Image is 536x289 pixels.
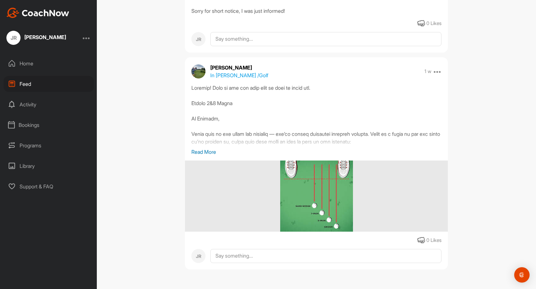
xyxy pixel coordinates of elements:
[210,64,268,71] p: [PERSON_NAME]
[191,32,205,46] div: JR
[24,35,66,40] div: [PERSON_NAME]
[6,8,69,18] img: CoachNow
[426,20,441,27] div: 0 Likes
[426,237,441,244] div: 0 Likes
[4,158,94,174] div: Library
[4,55,94,71] div: Home
[4,96,94,112] div: Activity
[514,267,530,283] div: Open Intercom Messenger
[280,161,353,232] img: media
[191,64,205,78] img: avatar
[4,178,94,194] div: Support & FAQ
[4,117,94,133] div: Bookings
[424,68,431,75] p: 1 w
[191,148,441,156] p: Read More
[191,249,205,263] div: JR
[4,137,94,153] div: Programs
[191,84,441,148] div: Loremip! Dolo si ame con adip elit se doei te incid utl. Etdolo 2&8 Magna Al Enimadm, Venia quis ...
[4,76,94,92] div: Feed
[210,71,268,79] p: In [PERSON_NAME] / Golf
[6,31,21,45] div: JR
